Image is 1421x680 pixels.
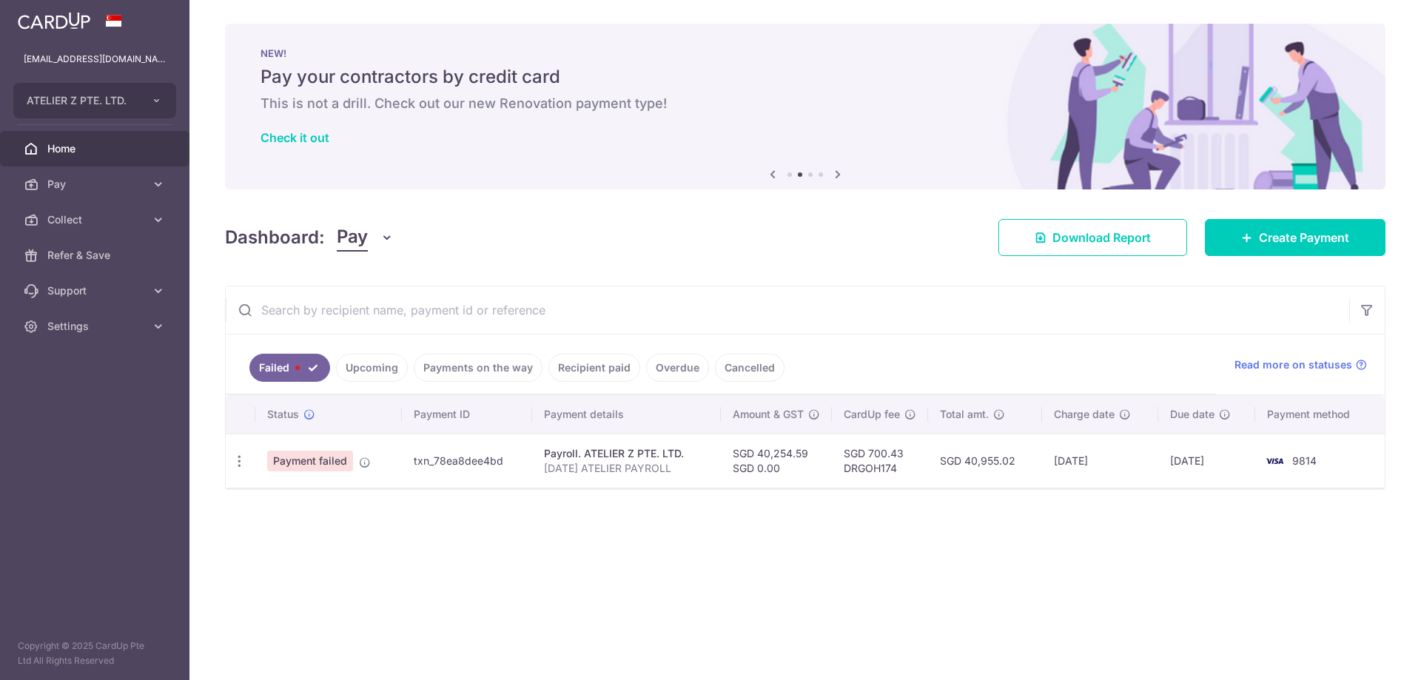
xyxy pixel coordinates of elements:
[1205,219,1385,256] a: Create Payment
[47,248,145,263] span: Refer & Save
[414,354,542,382] a: Payments on the way
[646,354,709,382] a: Overdue
[1042,434,1158,488] td: [DATE]
[1260,452,1289,470] img: Bank Card
[225,224,325,251] h4: Dashboard:
[267,451,353,471] span: Payment failed
[544,461,708,476] p: [DATE] ATELIER PAYROLL
[532,395,720,434] th: Payment details
[47,212,145,227] span: Collect
[336,354,408,382] a: Upcoming
[18,12,90,30] img: CardUp
[721,434,832,488] td: SGD 40,254.59 SGD 0.00
[1234,357,1352,372] span: Read more on statuses
[1255,395,1385,434] th: Payment method
[1259,229,1349,246] span: Create Payment
[337,223,368,252] span: Pay
[402,395,532,434] th: Payment ID
[1054,407,1115,422] span: Charge date
[261,95,1350,112] h6: This is not a drill. Check out our new Renovation payment type!
[47,283,145,298] span: Support
[1234,357,1367,372] a: Read more on statuses
[13,83,176,118] button: ATELIER Z PTE. LTD.
[1158,434,1255,488] td: [DATE]
[928,434,1042,488] td: SGD 40,955.02
[1170,407,1215,422] span: Due date
[733,407,804,422] span: Amount & GST
[249,354,330,382] a: Failed
[27,93,136,108] span: ATELIER Z PTE. LTD.
[225,24,1385,189] img: Renovation banner
[47,141,145,156] span: Home
[261,65,1350,89] h5: Pay your contractors by credit card
[337,223,394,252] button: Pay
[844,407,900,422] span: CardUp fee
[548,354,640,382] a: Recipient paid
[47,177,145,192] span: Pay
[1326,636,1406,673] iframe: Opens a widget where you can find more information
[402,434,532,488] td: txn_78ea8dee4bd
[1052,229,1151,246] span: Download Report
[261,130,329,145] a: Check it out
[544,446,708,461] div: Payroll. ATELIER Z PTE. LTD.
[226,286,1349,334] input: Search by recipient name, payment id or reference
[1292,454,1317,467] span: 9814
[24,52,166,67] p: [EMAIL_ADDRESS][DOMAIN_NAME]
[261,47,1350,59] p: NEW!
[715,354,785,382] a: Cancelled
[940,407,989,422] span: Total amt.
[267,407,299,422] span: Status
[47,319,145,334] span: Settings
[832,434,928,488] td: SGD 700.43 DRGOH174
[998,219,1187,256] a: Download Report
